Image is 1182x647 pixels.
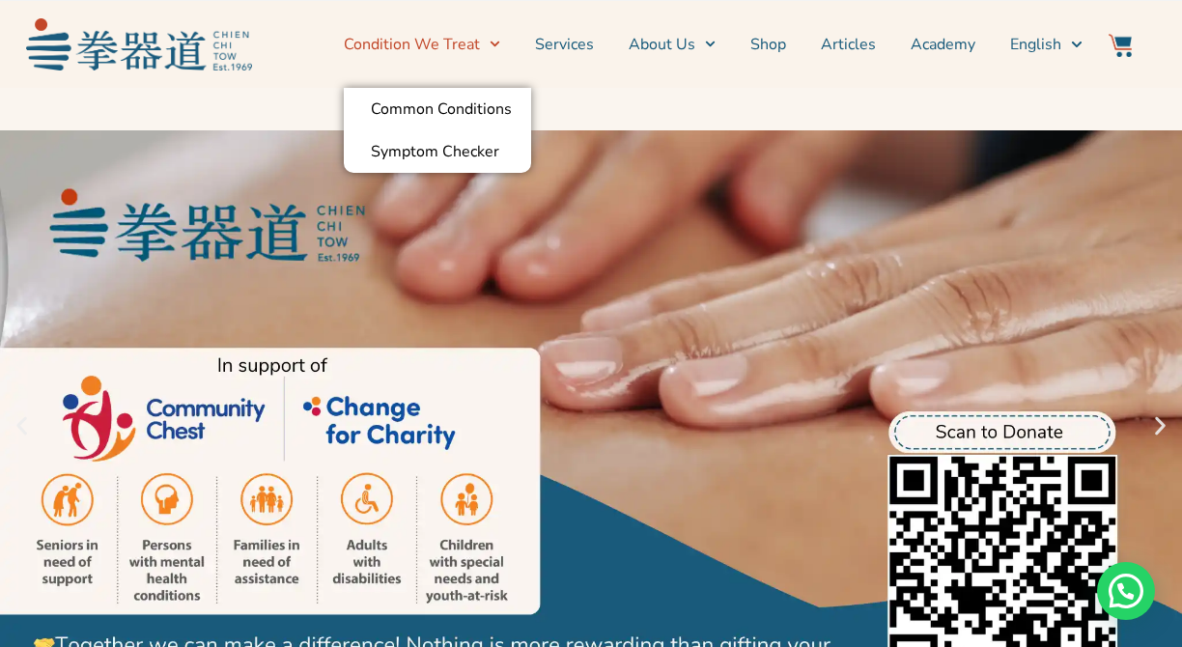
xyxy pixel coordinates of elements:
[344,130,531,173] a: Symptom Checker
[344,20,500,69] a: Condition We Treat
[1097,562,1155,620] div: Need help? WhatsApp contact
[1010,20,1082,69] a: Switch to English
[535,20,594,69] a: Services
[344,88,531,130] a: Common Conditions
[821,20,876,69] a: Articles
[629,20,716,69] a: About Us
[1109,34,1132,57] img: Website Icon-03
[262,20,1083,69] nav: Menu
[10,414,34,438] div: Previous slide
[1148,414,1172,438] div: Next slide
[750,20,786,69] a: Shop
[911,20,975,69] a: Academy
[1010,33,1061,56] span: English
[344,88,531,173] ul: Condition We Treat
